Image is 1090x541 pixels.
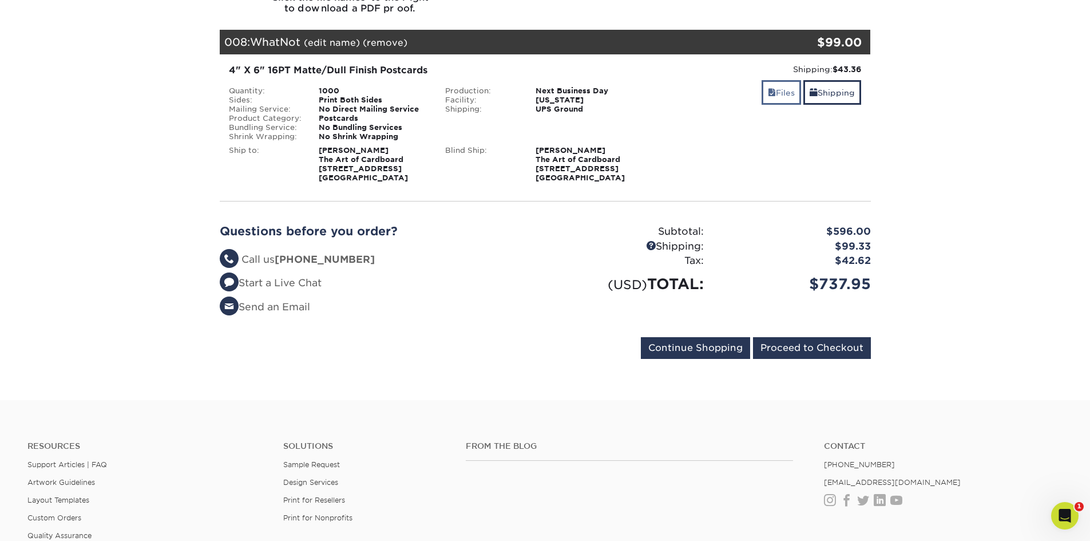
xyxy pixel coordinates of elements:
[310,105,437,114] div: No Direct Mailing Service
[220,132,311,141] div: Shrink Wrapping:
[283,496,345,504] a: Print for Resellers
[220,301,310,313] a: Send an Email
[310,123,437,132] div: No Bundling Services
[762,34,862,51] div: $99.00
[220,105,311,114] div: Mailing Service:
[437,146,527,183] div: Blind Ship:
[662,64,862,75] div: Shipping:
[283,514,352,522] a: Print for Nonprofits
[27,478,95,487] a: Artwork Guidelines
[220,86,311,96] div: Quantity:
[275,254,375,265] strong: [PHONE_NUMBER]
[3,506,97,537] iframe: Google Customer Reviews
[466,441,793,451] h4: From the Blog
[283,441,449,451] h4: Solutions
[27,460,107,469] a: Support Articles | FAQ
[229,64,645,77] div: 4" X 6" 16PT Matte/Dull Finish Postcards
[536,146,625,182] strong: [PERSON_NAME] The Art of Cardboard [STREET_ADDRESS] [GEOGRAPHIC_DATA]
[220,252,537,267] li: Call us
[753,337,871,359] input: Proceed to Checkout
[310,86,437,96] div: 1000
[310,132,437,141] div: No Shrink Wrapping
[220,96,311,105] div: Sides:
[824,460,895,469] a: [PHONE_NUMBER]
[768,88,776,97] span: files
[283,478,338,487] a: Design Services
[527,105,653,114] div: UPS Ground
[527,86,653,96] div: Next Business Day
[250,35,300,48] span: WhatNot
[437,105,527,114] div: Shipping:
[545,239,712,254] div: Shipping:
[608,277,647,292] small: (USD)
[363,37,407,48] a: (remove)
[220,123,311,132] div: Bundling Service:
[310,114,437,123] div: Postcards
[220,277,322,289] a: Start a Live Chat
[641,337,750,359] input: Continue Shopping
[437,96,527,105] div: Facility:
[27,496,89,504] a: Layout Templates
[220,146,311,183] div: Ship to:
[712,239,879,254] div: $99.33
[527,96,653,105] div: [US_STATE]
[220,30,762,55] div: 008:
[437,86,527,96] div: Production:
[319,146,408,182] strong: [PERSON_NAME] The Art of Cardboard [STREET_ADDRESS] [GEOGRAPHIC_DATA]
[1075,502,1084,511] span: 1
[220,224,537,238] h2: Questions before you order?
[545,273,712,295] div: TOTAL:
[712,224,879,239] div: $596.00
[283,460,340,469] a: Sample Request
[803,80,861,105] a: Shipping
[545,224,712,239] div: Subtotal:
[1051,502,1079,530] iframe: Intercom live chat
[824,441,1063,451] a: Contact
[712,273,879,295] div: $737.95
[762,80,801,105] a: Files
[833,65,861,74] strong: $43.36
[304,37,360,48] a: (edit name)
[27,441,266,451] h4: Resources
[220,114,311,123] div: Product Category:
[824,478,961,487] a: [EMAIL_ADDRESS][DOMAIN_NAME]
[310,96,437,105] div: Print Both Sides
[712,254,879,268] div: $42.62
[545,254,712,268] div: Tax:
[810,88,818,97] span: shipping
